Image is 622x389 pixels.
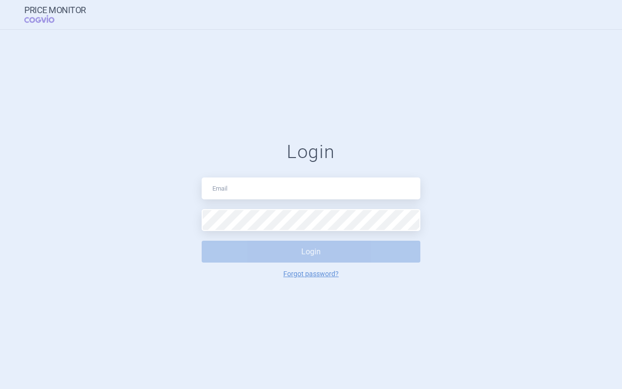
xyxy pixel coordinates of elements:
span: COGVIO [24,15,68,23]
input: Email [202,177,420,199]
a: Forgot password? [283,270,339,277]
button: Login [202,241,420,263]
strong: Price Monitor [24,5,86,15]
a: Price MonitorCOGVIO [24,5,86,24]
h1: Login [202,141,420,163]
